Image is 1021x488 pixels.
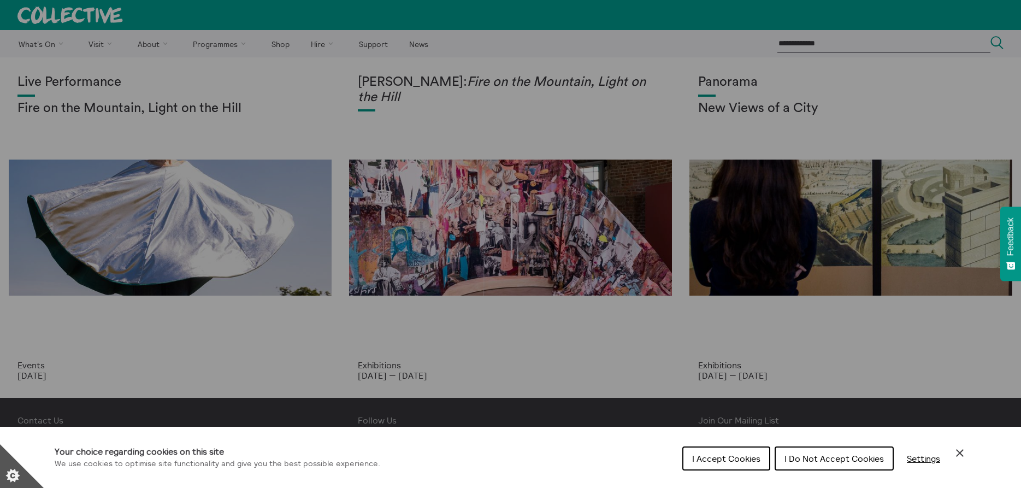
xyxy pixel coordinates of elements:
span: Feedback [1006,217,1016,256]
button: I Do Not Accept Cookies [775,446,894,471]
button: Close Cookie Control [953,446,966,460]
span: Settings [907,453,940,464]
h1: Your choice regarding cookies on this site [55,445,380,458]
span: I Do Not Accept Cookies [784,453,884,464]
button: Settings [898,448,949,469]
button: I Accept Cookies [682,446,770,471]
button: Feedback - Show survey [1000,207,1021,281]
span: I Accept Cookies [692,453,760,464]
p: We use cookies to optimise site functionality and give you the best possible experience. [55,458,380,470]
